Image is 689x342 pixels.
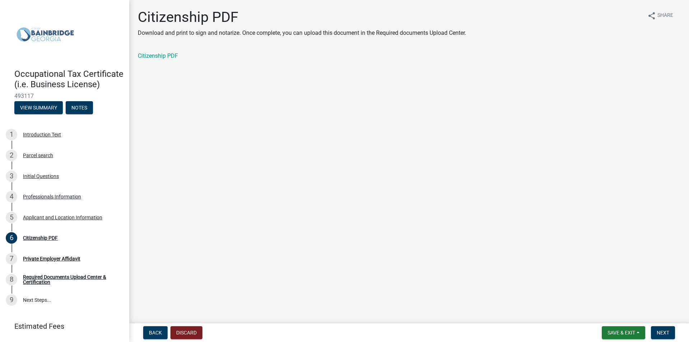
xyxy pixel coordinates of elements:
[6,232,17,244] div: 6
[6,191,17,202] div: 4
[138,29,466,37] p: Download and print to sign and notarize. Once complete, you can upload this document in the Requi...
[6,319,118,333] a: Estimated Fees
[23,235,58,240] div: Citizenship PDF
[170,326,202,339] button: Discard
[23,132,61,137] div: Introduction Text
[651,326,675,339] button: Next
[608,330,635,336] span: Save & Exit
[6,294,17,306] div: 9
[647,11,656,20] i: share
[23,153,53,158] div: Parcel search
[6,253,17,264] div: 7
[6,129,17,140] div: 1
[6,212,17,223] div: 5
[23,174,59,179] div: Initial Questions
[14,69,123,90] h4: Occupational Tax Certificate (i.e. Business License)
[149,330,162,336] span: Back
[138,52,178,59] a: Citizenship PDF
[642,9,679,23] button: shareShare
[66,105,93,111] wm-modal-confirm: Notes
[14,8,76,61] img: City of Bainbridge, Georgia (Canceled)
[23,215,102,220] div: Applicant and Location Information
[138,9,466,26] h1: Citizenship PDF
[657,330,669,336] span: Next
[6,150,17,161] div: 2
[602,326,645,339] button: Save & Exit
[23,194,81,199] div: Professionals Information
[143,326,168,339] button: Back
[6,274,17,285] div: 8
[6,170,17,182] div: 3
[66,101,93,114] button: Notes
[23,275,118,285] div: Required Documents Upload Center & Certification
[14,101,63,114] button: View Summary
[14,93,115,99] span: 493117
[23,256,80,261] div: Private Employer Affidavit
[657,11,673,20] span: Share
[14,105,63,111] wm-modal-confirm: Summary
